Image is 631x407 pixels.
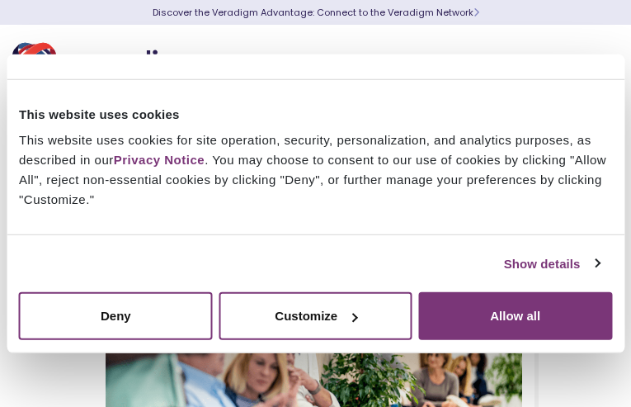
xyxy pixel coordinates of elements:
[418,292,612,340] button: Allow all
[473,6,479,19] span: Learn More
[114,153,205,167] a: Privacy Notice
[19,130,612,210] div: This website uses cookies for site operation, security, personalization, and analytics purposes, ...
[153,6,479,19] a: Discover the Veradigm Advantage: Connect to the Veradigm NetworkLearn More
[19,104,612,124] div: This website uses cookies
[19,292,213,340] button: Deny
[504,253,600,273] a: Show details
[582,43,606,86] button: Toggle Navigation Menu
[12,37,210,92] img: Veradigm logo
[219,292,412,340] button: Customize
